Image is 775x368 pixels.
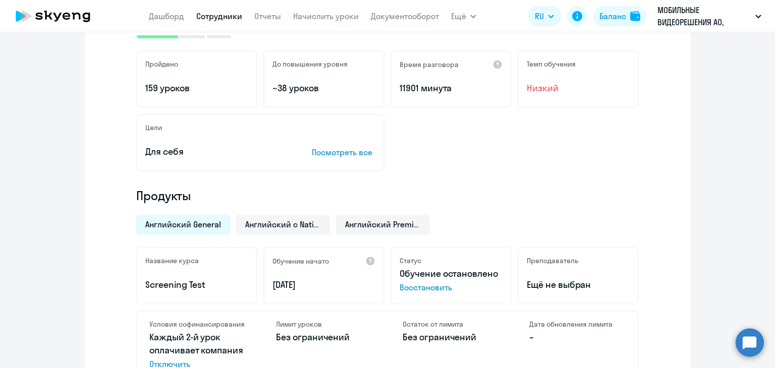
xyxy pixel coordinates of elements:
button: RU [528,6,561,26]
h4: Лимит уроков [276,320,372,329]
span: Низкий [527,82,630,95]
h5: Статус [400,256,421,265]
h4: Условия софинансирования [149,320,246,329]
p: Посмотреть все [312,146,375,158]
p: Для себя [145,145,281,158]
h5: Обучение начато [272,257,329,266]
button: Ещё [451,6,476,26]
p: [DATE] [272,278,375,291]
p: Ещё не выбран [527,278,630,291]
h5: Цели [145,123,162,132]
p: 159 уроков [145,82,248,95]
span: Английский Premium [345,219,421,230]
h5: Преподаватель [527,256,578,265]
p: ~38 уроков [272,82,375,95]
img: balance [630,11,640,21]
a: Отчеты [254,11,281,21]
p: 11901 минута [400,82,503,95]
button: МОБИЛЬНЫЕ ВИДЕОРЕШЕНИЯ АО, МОБИЛЬНЫЕ ВИДЕОРЕШЕНИЯ, АО [652,4,766,28]
h5: До повышения уровня [272,59,348,69]
span: Английский с Native [245,219,321,230]
a: Дашборд [149,11,184,21]
span: Обучение остановлено [400,268,498,279]
h5: Время разговора [400,60,459,69]
div: Баланс [599,10,626,22]
h4: Продукты [136,188,639,204]
button: Балансbalance [593,6,646,26]
p: Без ограничений [403,331,499,344]
h5: Пройдено [145,59,178,69]
span: Английский General [145,219,221,230]
span: Восстановить [400,281,503,293]
h5: Название курса [145,256,199,265]
a: Начислить уроки [293,11,359,21]
span: Ещё [451,10,466,22]
h4: Остаток от лимита [403,320,499,329]
p: Screening Test [145,278,248,291]
p: МОБИЛЬНЫЕ ВИДЕОРЕШЕНИЯ АО, МОБИЛЬНЫЕ ВИДЕОРЕШЕНИЯ, АО [657,4,751,28]
span: RU [535,10,544,22]
a: Сотрудники [196,11,242,21]
p: – [529,331,626,344]
p: Без ограничений [276,331,372,344]
h5: Темп обучения [527,59,576,69]
h4: Дата обновления лимита [529,320,626,329]
a: Документооборот [371,11,439,21]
